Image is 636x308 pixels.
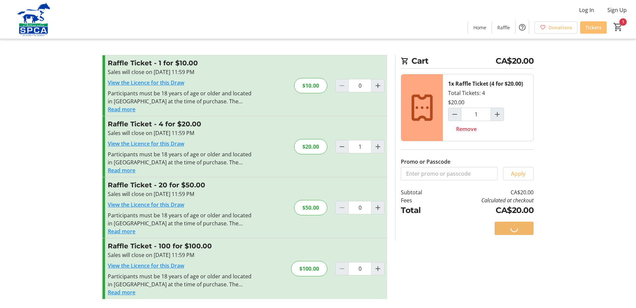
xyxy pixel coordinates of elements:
[401,204,439,216] td: Total
[492,21,515,34] a: Raffle
[294,200,327,215] div: $50.00
[491,108,504,121] button: Increment by one
[607,6,627,14] span: Sign Up
[108,68,253,76] div: Sales will close on [DATE] 11:59 PM
[294,139,327,154] div: $20.00
[401,55,534,69] h2: Cart
[461,108,491,121] input: Raffle Ticket (4 for $20.00) Quantity
[516,21,529,34] button: Help
[108,201,184,208] a: View the Licence for this Draw
[4,3,63,36] img: Alberta SPCA's Logo
[348,79,372,92] input: Raffle Ticket Quantity
[401,167,498,180] input: Enter promo or passcode
[108,166,135,174] button: Read more
[108,140,184,147] a: View the Licence for this Draw
[108,227,135,235] button: Read more
[372,79,384,92] button: Increment by one
[439,188,534,196] td: CA$20.00
[456,125,477,133] span: Remove
[108,288,135,296] button: Read more
[108,79,184,86] a: View the Licence for this Draw
[348,262,372,275] input: Raffle Ticket Quantity
[585,24,601,31] span: Tickets
[439,204,534,216] td: CA$20.00
[291,261,327,276] div: $100.00
[108,105,135,113] button: Read more
[612,21,624,33] button: Cart
[535,21,577,34] a: Donations
[336,140,348,153] button: Decrement by one
[108,58,253,68] h3: Raffle Ticket - 1 for $10.00
[503,167,534,180] button: Apply
[401,188,439,196] td: Subtotal
[401,196,439,204] td: Fees
[348,140,372,153] input: Raffle Ticket Quantity
[439,196,534,204] td: Calculated at checkout
[108,211,253,227] div: Participants must be 18 years of age or older and located in [GEOGRAPHIC_DATA] at the time of pur...
[108,241,253,251] h3: Raffle Ticket - 100 for $100.00
[108,262,184,269] a: View the Licence for this Draw
[401,158,450,166] label: Promo or Passcode
[549,24,572,31] span: Donations
[348,201,372,214] input: Raffle Ticket Quantity
[580,21,607,34] a: Tickets
[108,150,253,166] div: Participants must be 18 years of age or older and located in [GEOGRAPHIC_DATA] at the time of pur...
[468,21,492,34] a: Home
[496,55,534,67] span: CA$20.00
[108,251,253,259] div: Sales will close on [DATE] 11:59 PM
[574,5,599,15] button: Log In
[108,129,253,137] div: Sales will close on [DATE] 11:59 PM
[108,190,253,198] div: Sales will close on [DATE] 11:59 PM
[448,108,461,121] button: Decrement by one
[108,272,253,288] div: Participants must be 18 years of age or older and located in [GEOGRAPHIC_DATA] at the time of pur...
[443,74,533,141] div: Total Tickets: 4
[579,6,594,14] span: Log In
[372,140,384,153] button: Increment by one
[448,122,485,136] button: Remove
[372,262,384,275] button: Increment by one
[448,98,464,106] div: $20.00
[108,119,253,129] h3: Raffle Ticket - 4 for $20.00
[372,201,384,214] button: Increment by one
[497,24,510,31] span: Raffle
[108,180,253,190] h3: Raffle Ticket - 20 for $50.00
[473,24,486,31] span: Home
[108,89,253,105] div: Participants must be 18 years of age or older and located in [GEOGRAPHIC_DATA] at the time of pur...
[602,5,632,15] button: Sign Up
[294,78,327,93] div: $10.00
[511,170,526,178] span: Apply
[448,80,523,88] div: 1x Raffle Ticket (4 for $20.00)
